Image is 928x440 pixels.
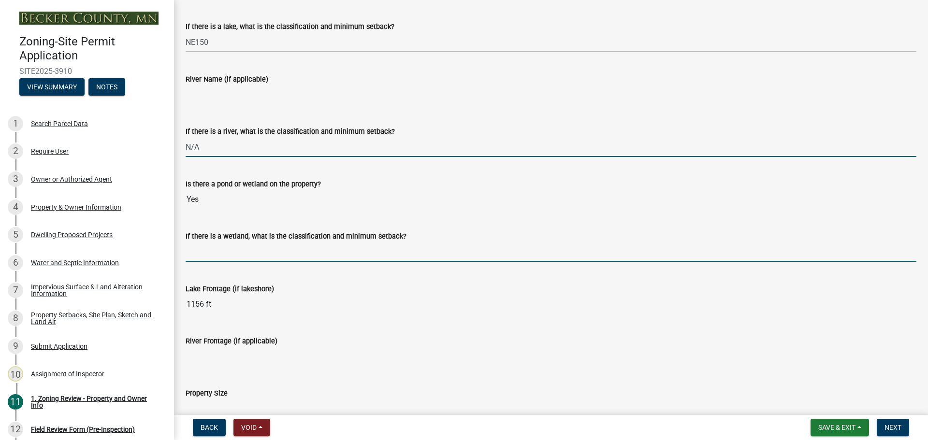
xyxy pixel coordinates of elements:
div: Dwelling Proposed Projects [31,231,113,238]
label: Lake Frontage (if lakeshore) [186,286,274,293]
button: View Summary [19,78,85,96]
wm-modal-confirm: Summary [19,84,85,91]
h4: Zoning-Site Permit Application [19,35,166,63]
div: 1. Zoning Review - Property and Owner Info [31,395,159,409]
div: Water and Septic Information [31,259,119,266]
span: Next [884,424,901,431]
div: Search Parcel Data [31,120,88,127]
div: 5 [8,227,23,242]
div: Owner or Authorized Agent [31,176,112,183]
div: 8 [8,311,23,326]
div: 12 [8,422,23,437]
div: 3 [8,171,23,187]
button: Void [233,419,270,436]
label: River Name (if applicable) [186,76,268,83]
div: 2 [8,143,23,159]
div: 11 [8,394,23,410]
button: Back [193,419,226,436]
div: 9 [8,339,23,354]
div: 7 [8,283,23,298]
div: Assignment of Inspector [31,370,104,377]
span: Save & Exit [818,424,855,431]
button: Next [877,419,909,436]
div: Submit Application [31,343,87,350]
img: Becker County, Minnesota [19,12,159,25]
div: 10 [8,366,23,382]
div: Property Setbacks, Site Plan, Sketch and Land Alt [31,312,159,325]
label: If there is a wetland, what is the classification and minimum setback? [186,233,406,240]
label: If there is a lake, what is the classification and minimum setback? [186,24,394,30]
button: Save & Exit [811,419,869,436]
div: Require User [31,148,69,155]
span: Void [241,424,257,431]
div: 1 [8,116,23,131]
label: Is there a pond or wetland on the property? [186,181,321,188]
div: Property & Owner Information [31,204,121,211]
label: River Frontage (if applicable) [186,338,277,345]
label: Property Size [186,390,228,397]
wm-modal-confirm: Notes [88,84,125,91]
label: If there is a river, what is the classification and minimum setback? [186,128,395,135]
button: Notes [88,78,125,96]
span: Back [201,424,218,431]
div: 6 [8,255,23,270]
div: Field Review Form (Pre-Inspection) [31,426,135,433]
div: 4 [8,199,23,215]
span: SITE2025-3910 [19,67,155,76]
div: Impervious Surface & Land Alteration Information [31,284,159,297]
